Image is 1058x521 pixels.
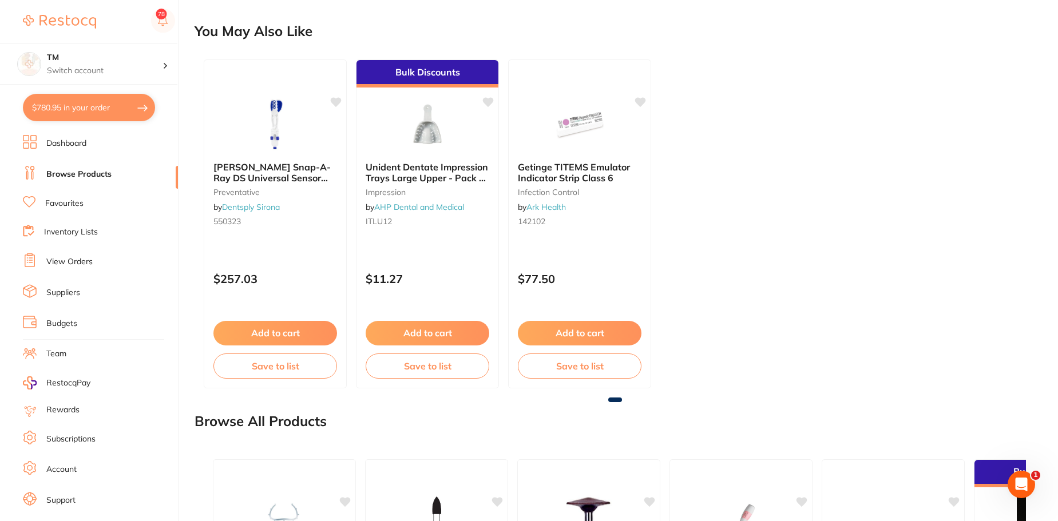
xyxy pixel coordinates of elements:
[518,217,641,226] small: 142102
[195,413,327,429] h2: Browse All Products
[366,353,489,379] button: Save to list
[366,272,489,285] p: $11.27
[46,256,93,268] a: View Orders
[44,226,98,238] a: Inventory Lists
[213,272,337,285] p: $257.03
[23,376,90,389] a: RestocqPay
[366,321,489,345] button: Add to cart
[542,96,617,153] img: Getinge TITEMS Emulator Indicator Strip Class 6
[366,217,489,226] small: ITLU12
[213,202,280,212] span: by
[18,53,41,75] img: TM
[23,94,155,121] button: $780.95 in your order
[518,162,641,183] b: Getinge TITEMS Emulator Indicator Strip Class 6
[46,433,96,445] a: Subscriptions
[23,15,96,29] img: Restocq Logo
[46,377,90,389] span: RestocqPay
[46,318,77,329] a: Budgets
[47,65,163,77] p: Switch account
[526,202,566,212] a: Ark Health
[213,188,337,197] small: preventative
[46,404,80,416] a: Rewards
[518,202,566,212] span: by
[47,52,163,63] h4: TM
[366,188,489,197] small: impression
[1031,471,1040,480] span: 1
[213,217,337,226] small: 550323
[222,202,280,212] a: Dentsply Sirona
[366,202,464,212] span: by
[356,60,498,88] div: Bulk Discounts
[518,321,641,345] button: Add to cart
[518,353,641,379] button: Save to list
[374,202,464,212] a: AHP Dental and Medical
[518,272,641,285] p: $77.50
[46,138,86,149] a: Dashboard
[46,464,77,475] a: Account
[46,495,76,506] a: Support
[390,96,465,153] img: Unident Dentate Impression Trays Large Upper - Pack of 12
[45,198,84,209] a: Favourites
[213,353,337,379] button: Save to list
[23,376,37,389] img: RestocqPay
[46,169,112,180] a: Browse Products
[213,321,337,345] button: Add to cart
[46,287,80,299] a: Suppliers
[518,188,641,197] small: infection control
[23,9,96,35] a: Restocq Logo
[195,23,312,39] h2: You May Also Like
[238,96,312,153] img: Rinn Snap-A-Ray DS Universal Sensor Holder 3-pack
[366,162,489,183] b: Unident Dentate Impression Trays Large Upper - Pack of 12
[46,348,66,360] a: Team
[1008,471,1035,498] iframe: Intercom live chat
[213,162,337,183] b: Rinn Snap-A-Ray DS Universal Sensor Holder 3-pack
